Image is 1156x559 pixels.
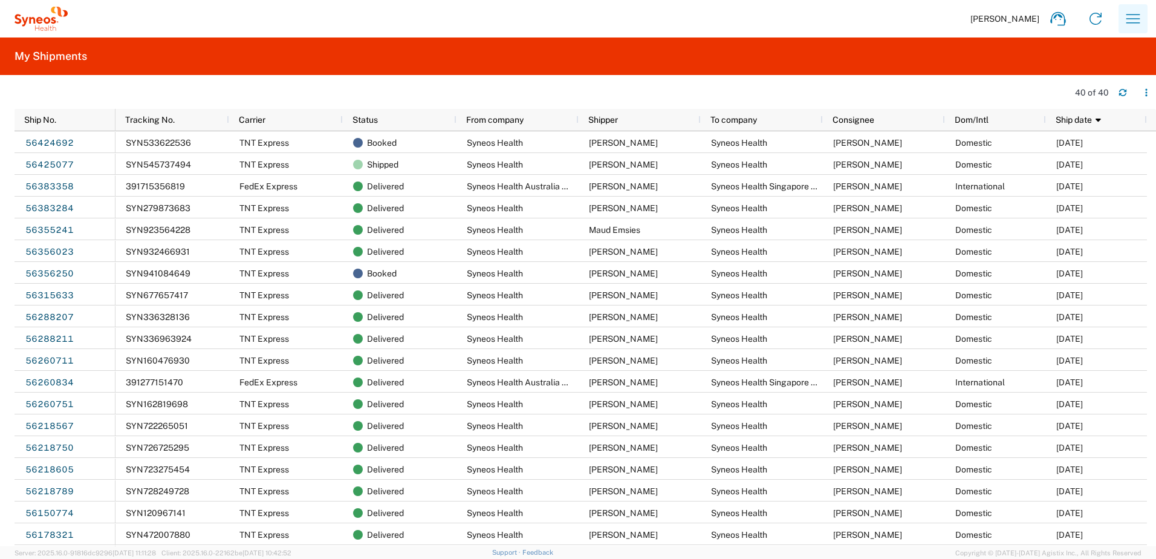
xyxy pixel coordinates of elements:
span: 07/24/2025 [1056,356,1083,365]
a: 56218567 [25,416,74,436]
span: Chiran Rayamajhi [589,378,658,387]
span: TNT Express [239,160,289,169]
span: Domestic [955,138,992,148]
span: Booked [367,263,397,284]
span: Arturo Medina [833,378,902,387]
span: Chiran Rayamajhi [589,181,658,191]
span: Domestic [955,486,992,496]
span: Syneos Health [467,312,523,322]
a: 56218789 [25,482,74,501]
a: 56260751 [25,394,74,414]
span: SYN120967141 [126,508,186,518]
span: 08/01/2025 [1056,269,1083,278]
span: SYN162819698 [126,399,188,409]
span: Syneos Health [711,247,767,257]
span: Syneos Health [467,508,523,518]
span: Delivered [367,284,404,306]
span: SYN923564228 [126,225,190,235]
span: TNT Express [239,225,289,235]
span: Domestic [955,225,992,235]
a: Support [492,549,522,556]
span: Delivered [367,350,404,371]
span: 391277151470 [126,378,183,387]
a: 56425077 [25,155,74,174]
span: Delivered [367,306,404,328]
span: SYN728249728 [126,486,189,496]
a: 56424692 [25,133,74,152]
span: Chiran Rayamajhi [833,465,902,474]
span: Booked [367,132,397,154]
span: Chiran Rayamajhi [833,290,902,300]
span: Syneos Health [467,290,523,300]
span: Magdalena Gebran [589,421,658,431]
span: Delivered [367,219,404,241]
span: Delivered [367,502,404,524]
span: Syneos Health [467,247,523,257]
span: Chiran Rayamajhi [833,203,902,213]
span: Chiran Rayamajhi [833,312,902,322]
a: 56356023 [25,242,74,261]
span: TNT Express [239,508,289,518]
span: Domestic [955,356,992,365]
span: Consignee [833,115,874,125]
span: SYN279873683 [126,203,190,213]
span: TNT Express [239,443,289,453]
span: Syneos Health Australia Pty Ltd [467,181,588,191]
span: Delivered [367,415,404,437]
span: Carrier [239,115,265,125]
span: Chiran Rayamajhi [833,160,902,169]
span: TNT Express [239,421,289,431]
span: TNT Express [239,399,289,409]
span: 08/05/2025 [1056,181,1083,191]
span: Syneos Health [711,465,767,474]
span: TNT Express [239,334,289,344]
span: Delivered [367,524,404,546]
span: Syneos Health [711,312,767,322]
span: Chiran Rayamajhi [833,356,902,365]
span: Delivered [367,175,404,197]
span: SYN533622536 [126,138,191,148]
span: 07/16/2025 [1056,508,1083,518]
span: Syneos Health [711,269,767,278]
span: SYN932466931 [126,247,190,257]
span: 07/18/2025 [1056,486,1083,496]
span: SYN723275454 [126,465,190,474]
span: Syneos Health Australia Pty Ltd [467,378,588,387]
span: Chiran Rayamajhi [833,421,902,431]
span: Syneos Health [711,421,767,431]
span: FedEx Express [239,378,297,387]
span: Syneos Health [467,421,523,431]
span: [DATE] 10:42:52 [242,549,291,557]
span: Domestic [955,334,992,344]
span: Delivered [367,328,404,350]
span: Chiran Rayamajhi [833,225,902,235]
a: 56356250 [25,264,74,283]
span: Domestic [955,312,992,322]
span: 07/18/2025 [1056,465,1083,474]
span: 07/28/2025 [1056,312,1083,322]
span: Ship No. [24,115,56,125]
span: Syneos Health [711,138,767,148]
span: TNT Express [239,465,289,474]
span: Delivered [367,241,404,263]
span: Syneos Health [467,225,523,235]
span: Delivered [367,197,404,219]
span: Syneos Health [467,399,523,409]
h2: My Shipments [15,49,87,64]
span: 08/08/2025 [1056,160,1083,169]
span: Chiran Rayamajhi [833,269,902,278]
span: 08/05/2025 [1056,203,1083,213]
span: Syneos Health [467,530,523,540]
span: Domestic [955,443,992,453]
span: Syneos Health [711,530,767,540]
span: SYN472007880 [126,530,190,540]
span: FedEx Express [239,181,297,191]
span: Raheela Tabasum [589,160,658,169]
a: 56288207 [25,307,74,327]
span: Syneos Health [711,225,767,235]
span: 07/22/2025 [1056,421,1083,431]
span: Shipper [588,115,618,125]
span: Delivered [367,437,404,459]
span: Syneos Health [467,160,523,169]
span: TNT Express [239,247,289,257]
